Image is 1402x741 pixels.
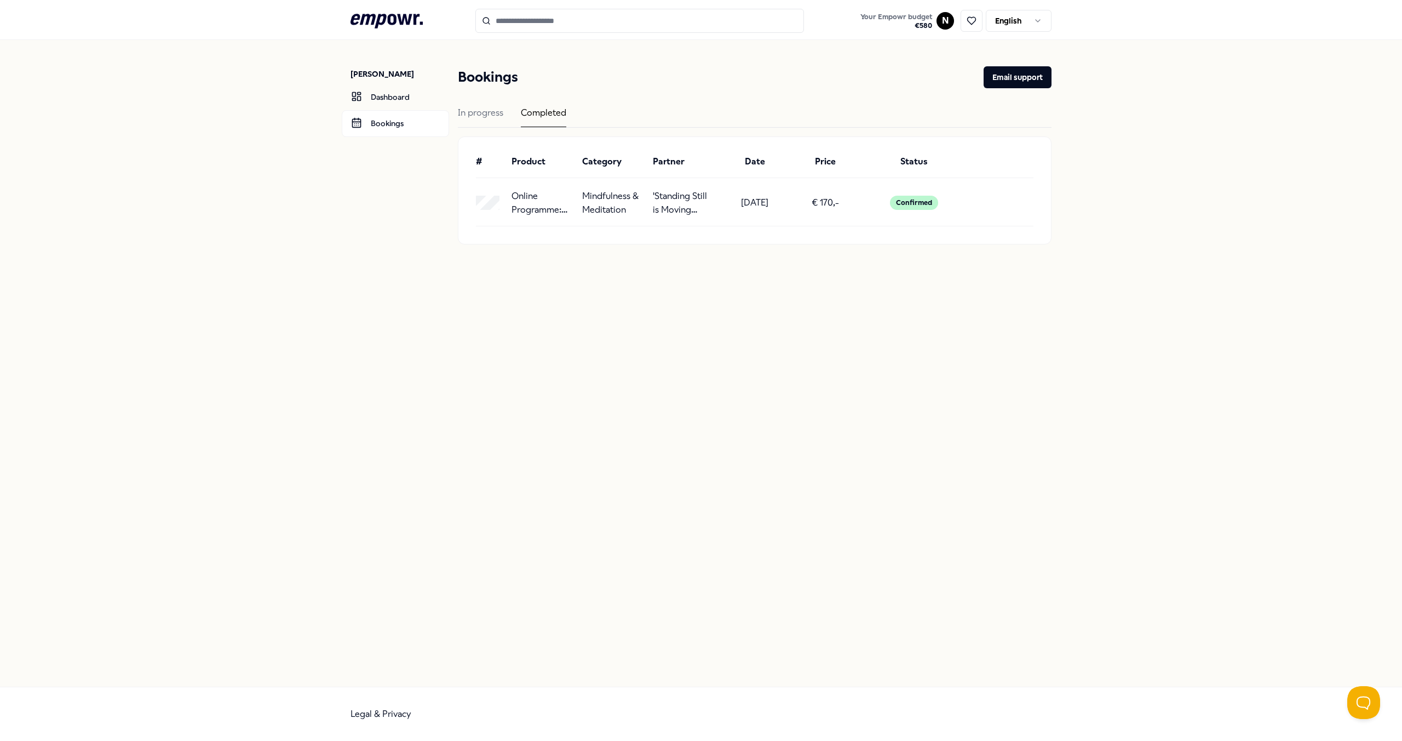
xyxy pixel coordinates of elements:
[582,155,644,169] div: Category
[342,84,449,110] a: Dashboard
[865,155,963,169] div: Status
[741,196,768,210] p: [DATE]
[476,155,503,169] div: #
[350,709,411,719] a: Legal & Privacy
[723,155,785,169] div: Date
[582,189,644,217] p: Mindfulness & Meditation
[984,66,1051,88] button: Email support
[512,155,573,169] div: Product
[653,189,715,217] p: 'Standing Still is Moving Forward' - Online Programme by [DOMAIN_NAME]
[350,69,449,79] p: [PERSON_NAME]
[856,9,936,32] a: Your Empowr budget€580
[512,189,573,217] p: Online Programme: Standing Still is Moving Forward
[936,12,954,30] button: N
[475,9,804,33] input: Search for products, categories or subcategories
[1347,686,1380,719] iframe: Help Scout Beacon - Open
[860,13,932,21] span: Your Empowr budget
[458,106,503,127] div: In progress
[458,66,518,88] h1: Bookings
[342,110,449,136] a: Bookings
[890,196,938,210] div: Confirmed
[858,10,934,32] button: Your Empowr budget€580
[860,21,932,30] span: € 580
[812,196,839,210] p: € 170,-
[653,155,715,169] div: Partner
[795,155,857,169] div: Price
[521,106,566,127] div: Completed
